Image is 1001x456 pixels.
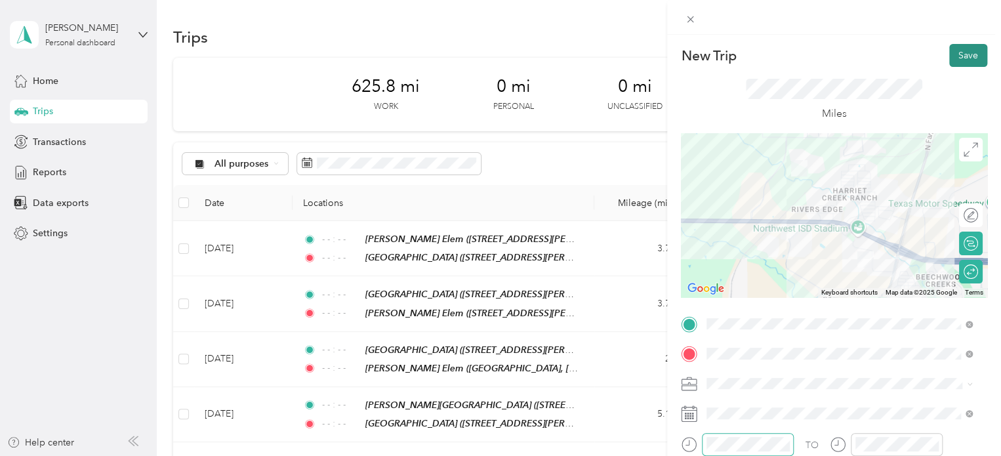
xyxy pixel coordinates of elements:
p: New Trip [681,47,736,65]
a: Open this area in Google Maps (opens a new window) [684,280,727,297]
div: TO [806,438,819,452]
button: Keyboard shortcuts [821,288,878,297]
button: Save [949,44,987,67]
p: Miles [822,106,847,122]
img: Google [684,280,727,297]
iframe: Everlance-gr Chat Button Frame [928,383,1001,456]
span: Map data ©2025 Google [886,289,957,296]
